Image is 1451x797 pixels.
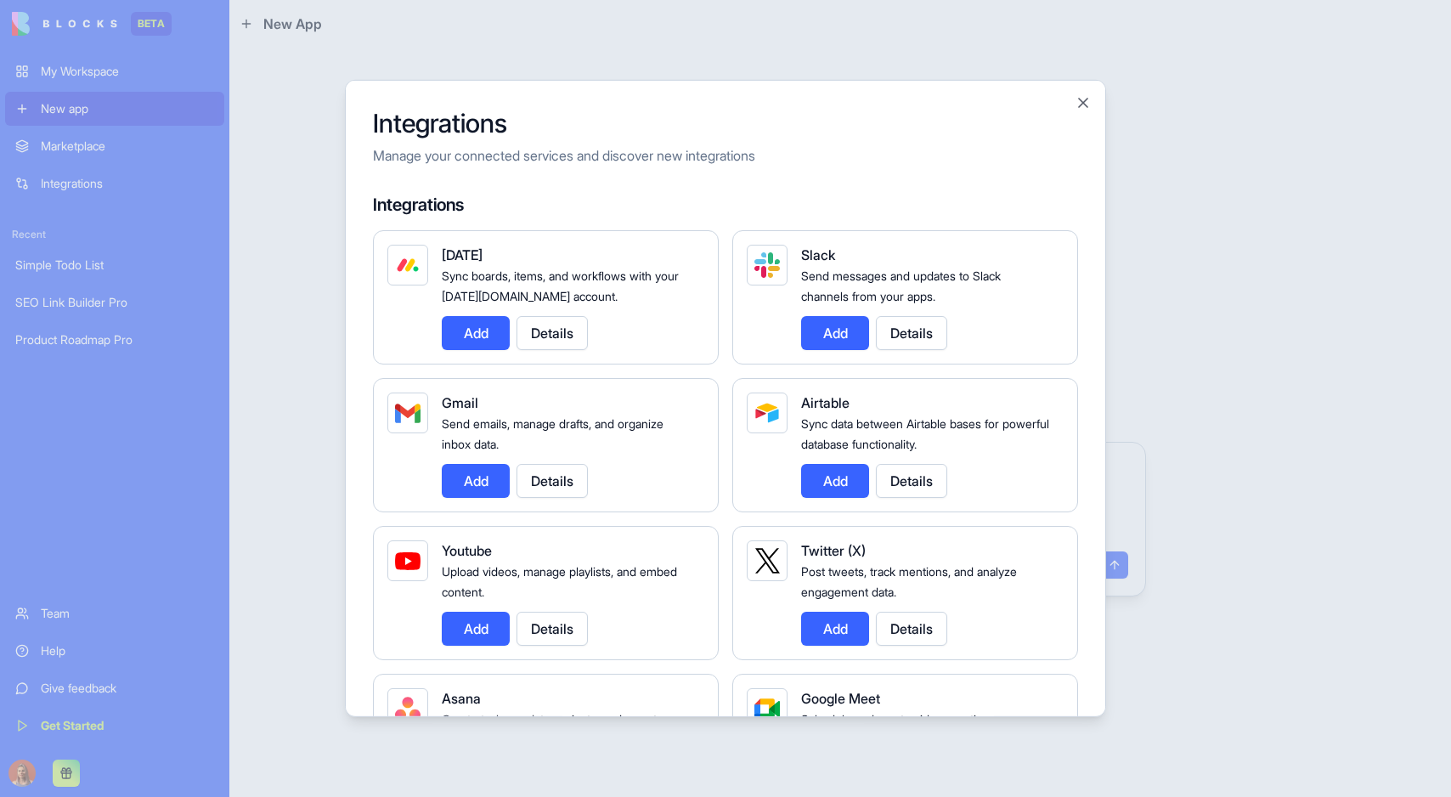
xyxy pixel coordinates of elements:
[373,108,1078,138] h2: Integrations
[801,416,1049,451] span: Sync data between Airtable bases for powerful database functionality.
[442,416,663,451] span: Send emails, manage drafts, and organize inbox data.
[442,690,481,707] span: Asana
[876,316,947,350] button: Details
[801,542,866,559] span: Twitter (X)
[801,316,869,350] button: Add
[801,246,835,263] span: Slack
[442,712,680,747] span: Create tasks, update projects, and sync team workflows.
[876,464,947,498] button: Details
[801,712,998,726] span: Schedule and create video meetings.
[801,612,869,646] button: Add
[442,268,679,303] span: Sync boards, items, and workflows with your [DATE][DOMAIN_NAME] account.
[442,316,510,350] button: Add
[517,612,588,646] button: Details
[876,612,947,646] button: Details
[801,690,880,707] span: Google Meet
[801,268,1001,303] span: Send messages and updates to Slack channels from your apps.
[801,464,869,498] button: Add
[801,394,850,411] span: Airtable
[442,564,677,599] span: Upload videos, manage playlists, and embed content.
[442,612,510,646] button: Add
[442,246,483,263] span: [DATE]
[442,394,478,411] span: Gmail
[517,316,588,350] button: Details
[442,464,510,498] button: Add
[517,464,588,498] button: Details
[442,542,492,559] span: Youtube
[801,564,1017,599] span: Post tweets, track mentions, and analyze engagement data.
[373,193,1078,217] h4: Integrations
[373,145,1078,166] p: Manage your connected services and discover new integrations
